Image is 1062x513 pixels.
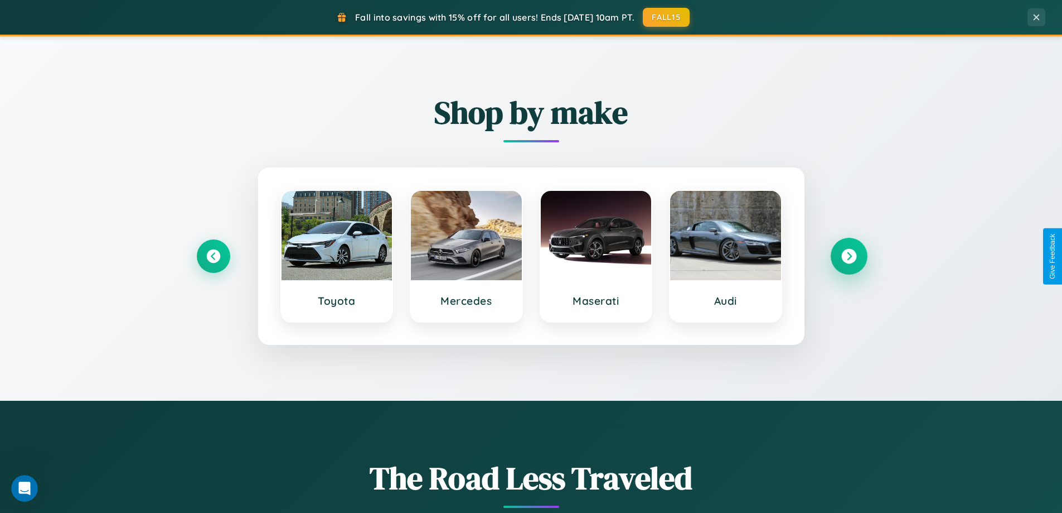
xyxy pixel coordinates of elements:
[197,457,866,500] h1: The Road Less Traveled
[197,91,866,134] h2: Shop by make
[643,8,690,27] button: FALL15
[1049,234,1056,279] div: Give Feedback
[293,294,381,308] h3: Toyota
[681,294,770,308] h3: Audi
[422,294,511,308] h3: Mercedes
[552,294,641,308] h3: Maserati
[11,475,38,502] iframe: Intercom live chat
[355,12,634,23] span: Fall into savings with 15% off for all users! Ends [DATE] 10am PT.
